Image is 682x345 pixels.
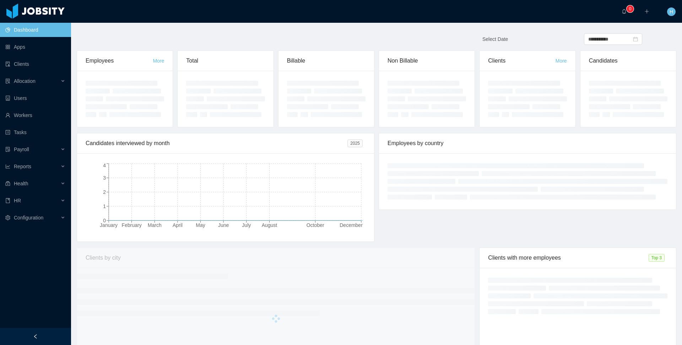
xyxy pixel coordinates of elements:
[670,7,673,16] span: H
[388,133,667,153] div: Employees by country
[103,189,106,195] tspan: 2
[649,254,665,262] span: Top 3
[633,37,638,42] i: icon: calendar
[14,181,28,186] span: Health
[103,203,106,209] tspan: 1
[488,248,648,268] div: Clients with more employees
[5,40,65,54] a: icon: appstoreApps
[14,215,43,221] span: Configuration
[86,133,347,153] div: Candidates interviewed by month
[5,91,65,105] a: icon: robotUsers
[5,181,10,186] i: icon: medicine-box
[103,218,106,223] tspan: 0
[388,51,466,71] div: Non Billable
[5,198,10,203] i: icon: book
[340,222,363,228] tspan: December
[622,9,627,14] i: icon: bell
[556,58,567,64] a: More
[242,222,251,228] tspan: July
[5,164,10,169] i: icon: line-chart
[5,215,10,220] i: icon: setting
[14,78,36,84] span: Allocation
[122,222,142,228] tspan: February
[5,23,65,37] a: icon: pie-chartDashboard
[100,222,118,228] tspan: January
[153,58,164,64] a: More
[488,51,555,71] div: Clients
[262,222,277,228] tspan: August
[5,108,65,122] a: icon: userWorkers
[347,139,363,147] span: 2025
[644,9,649,14] i: icon: plus
[307,222,324,228] tspan: October
[5,147,10,152] i: icon: file-protect
[5,57,65,71] a: icon: auditClients
[218,222,229,228] tspan: June
[482,36,508,42] span: Select Date
[186,51,265,71] div: Total
[5,79,10,84] i: icon: solution
[627,5,634,12] sup: 0
[14,198,21,203] span: HR
[196,222,205,228] tspan: May
[14,147,29,152] span: Payroll
[5,125,65,139] a: icon: profileTasks
[148,222,162,228] tspan: March
[103,175,106,181] tspan: 3
[14,164,31,169] span: Reports
[86,51,153,71] div: Employees
[287,51,366,71] div: Billable
[589,51,667,71] div: Candidates
[173,222,183,228] tspan: April
[103,163,106,168] tspan: 4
